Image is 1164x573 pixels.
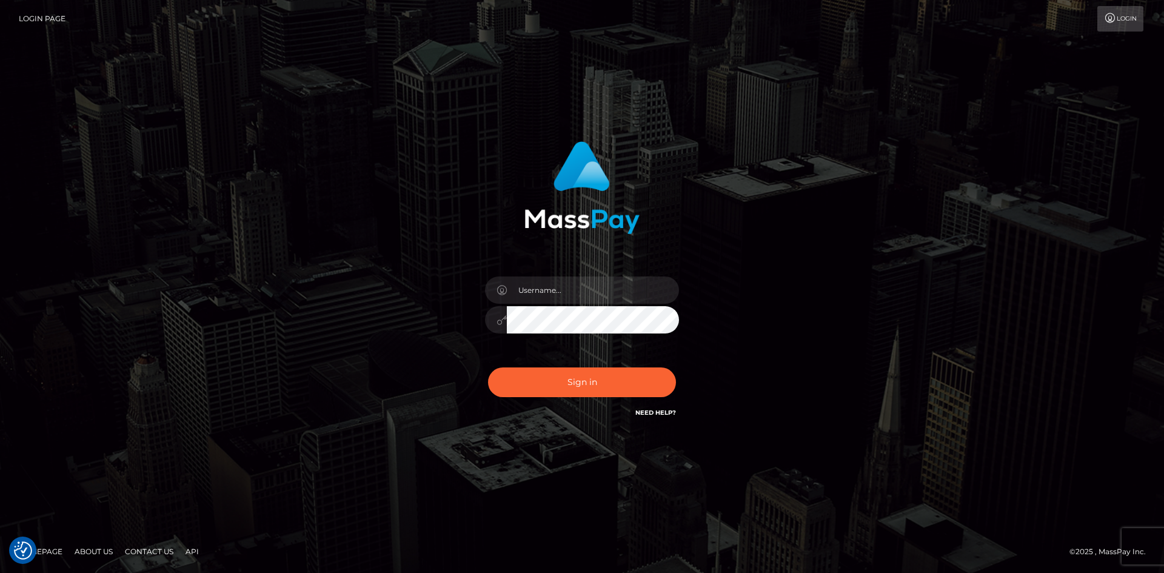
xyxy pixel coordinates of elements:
[70,542,118,561] a: About Us
[181,542,204,561] a: API
[635,409,676,417] a: Need Help?
[19,6,65,32] a: Login Page
[120,542,178,561] a: Contact Us
[14,541,32,560] button: Consent Preferences
[507,276,679,304] input: Username...
[1069,545,1155,558] div: © 2025 , MassPay Inc.
[14,541,32,560] img: Revisit consent button
[1097,6,1143,32] a: Login
[488,367,676,397] button: Sign in
[13,542,67,561] a: Homepage
[524,141,640,234] img: MassPay Login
